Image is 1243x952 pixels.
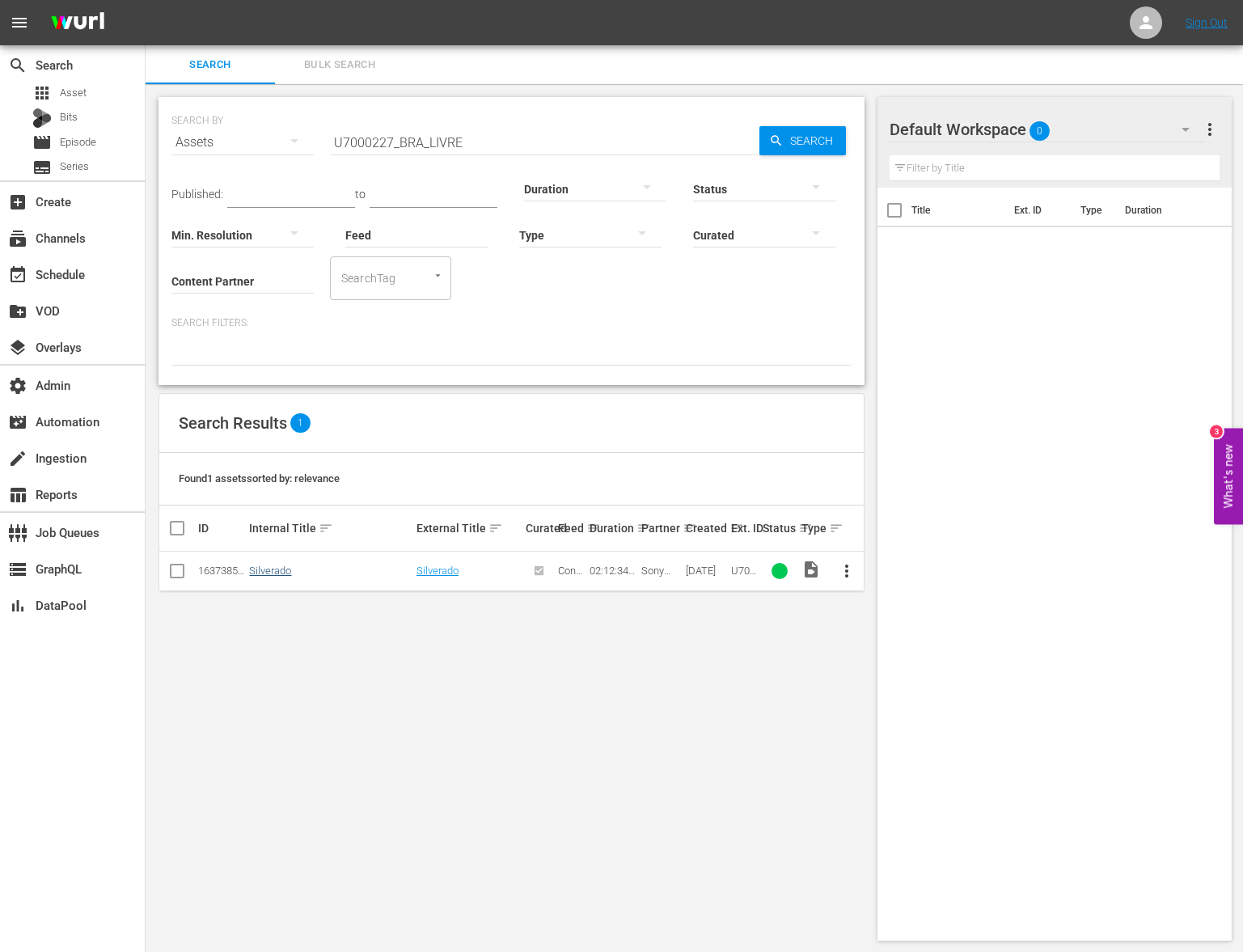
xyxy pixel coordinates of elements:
span: DataPool [8,596,27,616]
th: Title [911,188,1005,233]
span: Asset [60,85,87,101]
span: Overlays [8,338,27,358]
th: Type [1071,188,1115,233]
span: Series [32,158,52,177]
div: Default Workspace [890,107,1206,152]
span: GraphQL [8,560,27,579]
span: 1 [290,413,311,433]
span: sort [319,521,333,535]
span: Video [801,560,821,579]
div: Ext. ID [731,522,759,535]
span: more_vert [837,561,856,581]
img: ans4CAIJ8jUAAAAAAAAAAAAAAAAAAAAAAAAgQb4GAAAAAAAAAAAAAAAAAAAAAAAAJMjXAAAAAAAAAAAAAAAAAAAAAAAAgAT5G... [39,4,116,42]
span: sort [636,521,651,535]
a: Silverado [416,565,459,577]
span: Schedule [8,265,27,285]
span: Automation [8,413,27,432]
div: Status [763,518,797,538]
div: Feed [558,518,586,538]
span: Reports [8,485,27,505]
span: Published: [171,188,223,201]
p: Search Filters: [171,316,852,330]
span: sort [488,521,503,535]
div: Partner [641,518,682,538]
span: menu [10,13,29,32]
span: Episode [60,134,96,150]
div: Duration [590,518,636,538]
span: Found 1 assets sorted by: relevance [179,472,340,484]
div: 3 [1210,425,1223,438]
span: more_vert [1200,120,1220,139]
span: Search [155,56,265,74]
span: to [355,188,366,201]
span: Sony Pictures Television [641,565,679,613]
div: 02:12:34.046 [590,565,636,577]
div: Bits [32,108,52,128]
button: Open Feedback Widget [1214,428,1243,524]
span: U7000227_BRA_LIVRE [731,565,757,625]
th: Ext. ID [1004,188,1071,233]
span: VOD [8,302,27,321]
span: Ingestion [8,449,27,468]
div: 163738500 [198,565,244,577]
button: Open [430,268,446,283]
th: Duration [1115,188,1212,233]
span: Search Results [179,413,287,433]
span: Job Queues [8,523,27,543]
div: External Title [416,518,521,538]
span: Episode [32,133,52,152]
div: ID [198,522,244,535]
a: Silverado [249,565,291,577]
span: Channels [8,229,27,248]
span: Series [60,159,89,175]
button: Search [759,126,846,155]
div: Assets [171,120,314,165]
span: sort [586,521,601,535]
span: Content [558,565,585,589]
span: Admin [8,376,27,396]
span: Bulk Search [285,56,395,74]
span: Asset [32,83,52,103]
span: Bits [60,109,78,125]
span: Search [8,56,27,75]
span: sort [683,521,697,535]
span: 0 [1029,114,1050,148]
div: [DATE] [686,565,726,577]
span: Search [784,126,846,155]
span: Create [8,193,27,212]
div: Created [686,518,726,538]
button: more_vert [1200,110,1220,149]
div: Type [801,518,822,538]
button: more_vert [827,552,866,590]
div: Curated [526,522,553,535]
div: Internal Title [249,518,411,538]
a: Sign Out [1186,16,1228,29]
